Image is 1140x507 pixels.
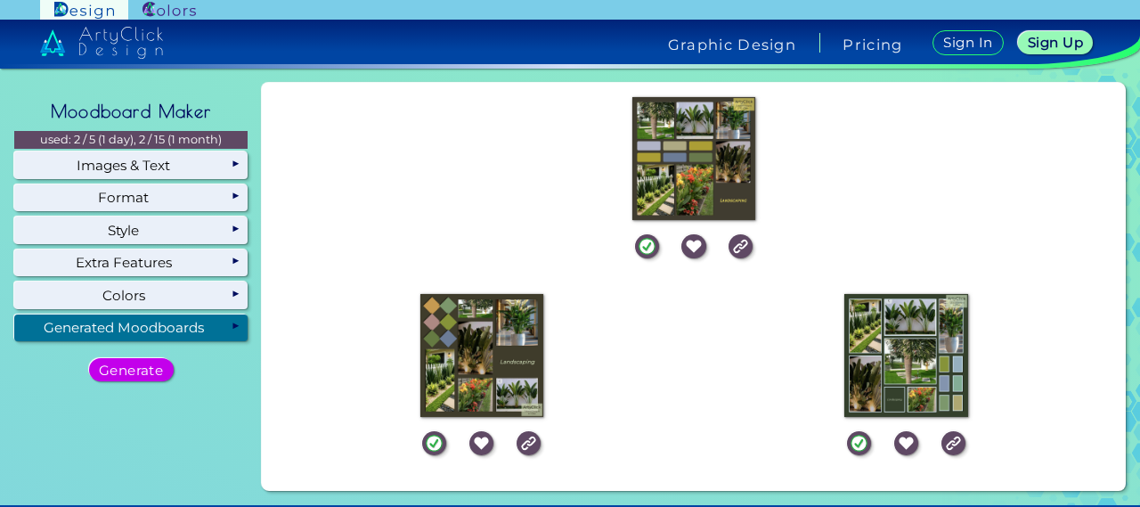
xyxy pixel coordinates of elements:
a: Sign In [932,30,1004,55]
h2: Moodboard Maker [42,92,220,131]
img: icon_link_white.svg [729,234,753,258]
div: Images & Text [14,151,248,178]
h5: Generate [99,364,164,377]
h5: Sign In [943,36,992,49]
img: icon_success.svg [635,234,659,258]
div: Extra Features [14,249,248,276]
div: Format [14,184,248,211]
div: Colors [14,282,248,308]
img: icon_link_white.svg [517,431,541,455]
img: icon_success.svg [422,431,446,455]
img: artyclick_design_logo_white_combined_path.svg [40,27,163,59]
a: Sign Up [1018,31,1094,54]
img: icon_link_white.svg [941,431,965,455]
div: Generated Moodboards [14,315,248,341]
h5: Sign Up [1028,36,1083,49]
img: ArtyClick Colors logo [142,2,196,19]
a: Pricing [843,37,902,52]
img: icon_success.svg [847,431,871,455]
img: icon_favourite_white.svg [681,234,705,258]
img: icon_favourite_white.svg [469,431,493,455]
h4: Graphic Design [668,37,796,52]
div: Style [14,217,248,243]
p: used: 2 / 5 (1 day), 2 / 15 (1 month) [14,131,248,149]
img: icon_favourite_white.svg [894,431,918,455]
